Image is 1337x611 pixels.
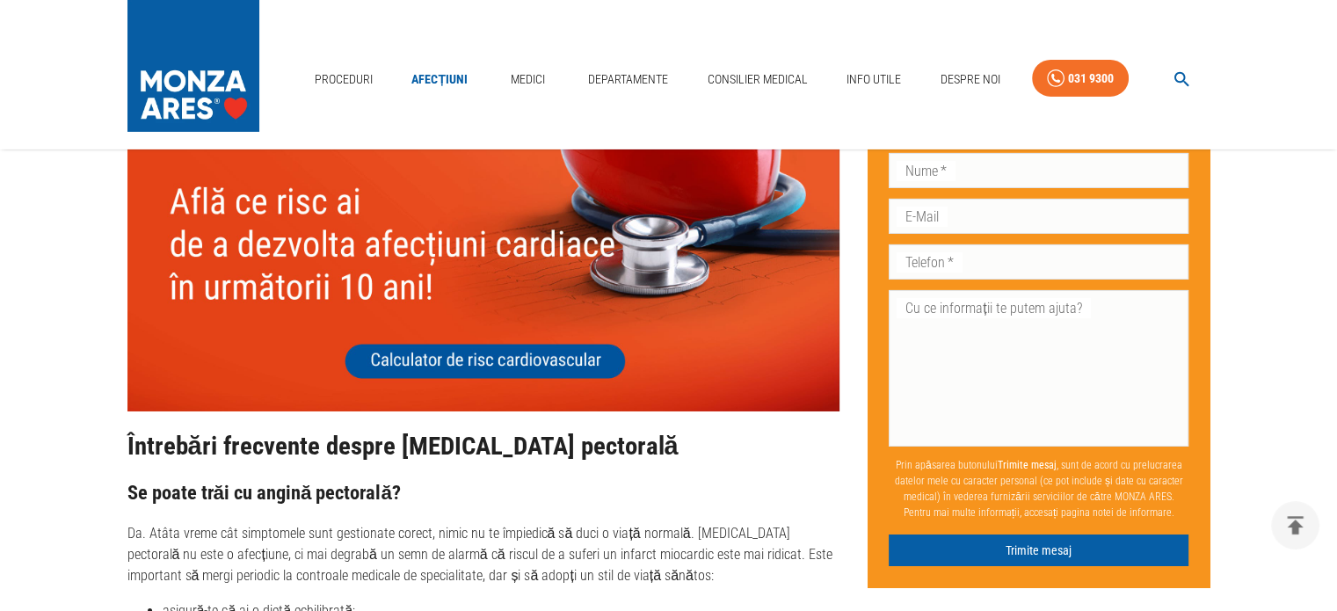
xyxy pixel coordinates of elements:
a: Departamente [581,62,675,98]
button: delete [1271,501,1319,549]
a: Proceduri [308,62,380,98]
img: null [127,127,840,411]
p: Prin apăsarea butonului , sunt de acord cu prelucrarea datelor mele cu caracter personal (ce pot ... [889,450,1188,527]
h2: Întrebări frecvente despre [MEDICAL_DATA] pectorală [127,433,840,461]
a: Info Utile [839,62,908,98]
div: 031 9300 [1068,68,1114,90]
a: Medici [499,62,556,98]
b: Trimite mesaj [998,459,1057,471]
button: Trimite mesaj [889,535,1188,567]
a: Afecțiuni [404,62,475,98]
a: Despre Noi [933,62,1006,98]
a: 031 9300 [1032,60,1129,98]
p: Da. Atâta vreme cât simptomele sunt gestionate corect, nimic nu te împiedică să duci o viață norm... [127,523,840,586]
h3: Se poate trăi cu angină pectorală? [127,482,840,504]
a: Consilier Medical [700,62,814,98]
